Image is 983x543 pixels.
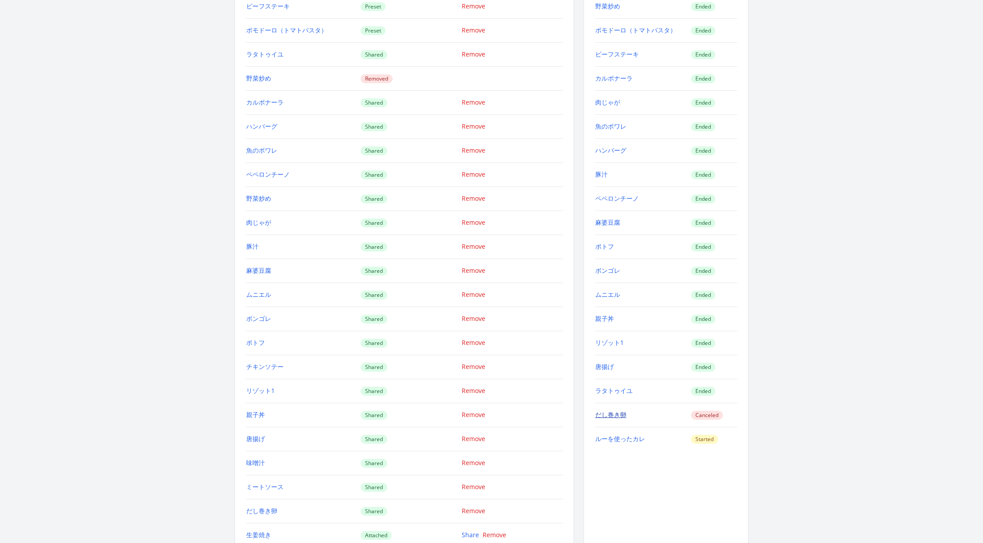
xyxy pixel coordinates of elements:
a: ミートソース [246,482,284,491]
a: 唐揚げ [595,362,614,371]
span: Attached [361,531,392,540]
a: カルボナーラ [595,74,633,82]
a: ラタトゥイユ [246,50,284,58]
a: Remove [462,410,485,419]
a: ハンバーグ [595,146,626,154]
span: Removed [361,74,393,83]
a: ペペロンチーノ [246,170,290,178]
span: Shared [361,459,387,468]
a: Remove [462,170,485,178]
a: Remove [462,314,485,323]
a: 親子丼 [246,410,265,419]
span: Ended [691,146,715,155]
span: Ended [691,291,715,300]
a: Remove [462,266,485,275]
a: 麻婆豆腐 [246,266,271,275]
a: ビーフステーキ [595,50,639,58]
a: Remove [462,26,485,34]
span: Preset [361,26,386,35]
a: ボンゴレ [246,314,271,323]
span: Shared [361,170,387,179]
span: Ended [691,26,715,35]
a: Remove [462,50,485,58]
span: Ended [691,315,715,324]
span: Shared [361,267,387,276]
a: ラタトゥイユ [595,386,633,395]
a: 豚汁 [595,170,608,178]
a: 唐揚げ [246,434,265,443]
a: Remove [462,386,485,395]
span: Shared [361,195,387,203]
span: Ended [691,122,715,131]
span: Ended [691,74,715,83]
a: 魚のポワレ [595,122,626,130]
span: Shared [361,363,387,372]
span: Ended [691,363,715,372]
span: Shared [361,507,387,516]
a: ペペロンチーノ [595,194,639,203]
a: ボンゴレ [595,266,620,275]
a: Remove [462,362,485,371]
a: Remove [462,338,485,347]
a: ポモドーロ（トマトパスタ） [595,26,676,34]
a: 野菜炒め [246,194,271,203]
a: Remove [462,218,485,227]
span: Ended [691,50,715,59]
a: Remove [462,482,485,491]
span: Shared [361,411,387,420]
span: Ended [691,170,715,179]
a: ポトフ [595,242,614,251]
a: ムニエル [595,290,620,299]
span: Ended [691,267,715,276]
span: Canceled [691,411,723,420]
span: Shared [361,387,387,396]
a: Remove [462,434,485,443]
span: Started [691,435,718,444]
span: Shared [361,122,387,131]
a: 麻婆豆腐 [595,218,620,227]
a: Remove [462,458,485,467]
span: Ended [691,339,715,348]
a: リゾット1 [595,338,624,347]
a: だし巻き卵 [595,410,626,419]
span: Shared [361,243,387,251]
a: ビーフステーキ [246,2,290,10]
span: Shared [361,291,387,300]
span: Ended [691,219,715,227]
a: リゾット1 [246,386,275,395]
a: Remove [462,242,485,251]
a: 魚のポワレ [246,146,277,154]
span: Ended [691,195,715,203]
a: カルボナーラ [246,98,284,106]
a: Remove [462,146,485,154]
span: Ended [691,2,715,11]
span: Shared [361,50,387,59]
span: Shared [361,315,387,324]
a: ハンバーグ [246,122,277,130]
span: Shared [361,435,387,444]
span: Shared [361,98,387,107]
span: Shared [361,219,387,227]
span: Shared [361,339,387,348]
a: 生姜焼き [246,531,271,539]
a: Remove [462,290,485,299]
a: Remove [483,531,506,539]
span: Ended [691,387,715,396]
a: Remove [462,194,485,203]
a: 肉じゃが [246,218,271,227]
a: チキンソテー [246,362,284,371]
a: 親子丼 [595,314,614,323]
a: Remove [462,507,485,515]
a: ポトフ [246,338,265,347]
a: ムニエル [246,290,271,299]
a: 野菜炒め [246,74,271,82]
span: Ended [691,243,715,251]
a: Remove [462,2,485,10]
a: Remove [462,98,485,106]
a: ルーを使ったカレ [595,434,645,443]
a: Remove [462,122,485,130]
a: 豚汁 [246,242,259,251]
a: 野菜炒め [595,2,620,10]
a: ポモドーロ（トマトパスタ） [246,26,327,34]
a: 肉じゃが [595,98,620,106]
